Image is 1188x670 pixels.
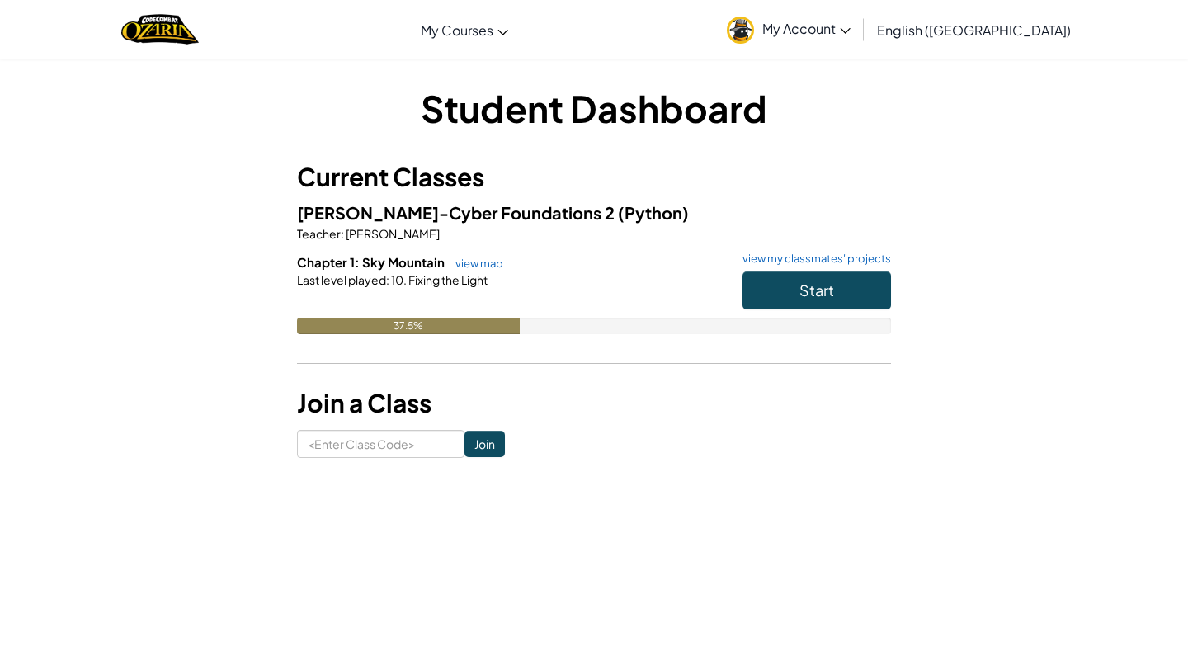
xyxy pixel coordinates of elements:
a: English ([GEOGRAPHIC_DATA]) [869,7,1079,52]
h3: Join a Class [297,385,891,422]
div: 37.5% [297,318,520,334]
input: Join [464,431,505,457]
a: My Courses [412,7,516,52]
input: <Enter Class Code> [297,430,464,458]
button: Start [742,271,891,309]
span: Fixing the Light [407,272,488,287]
a: view my classmates' projects [734,253,891,264]
img: Home [121,12,198,46]
span: [PERSON_NAME] [344,226,440,241]
span: Last level played [297,272,386,287]
a: view map [447,257,503,270]
span: : [386,272,389,287]
span: My Account [762,20,851,37]
span: 10. [389,272,407,287]
span: (Python) [618,202,689,223]
span: Start [799,281,834,300]
span: English ([GEOGRAPHIC_DATA]) [877,21,1071,39]
span: My Courses [421,21,493,39]
h1: Student Dashboard [297,83,891,134]
span: : [341,226,344,241]
span: Teacher [297,226,341,241]
span: [PERSON_NAME]-Cyber Foundations 2 [297,202,618,223]
h3: Current Classes [297,158,891,196]
img: avatar [727,17,754,44]
a: My Account [719,3,859,55]
span: Chapter 1: Sky Mountain [297,254,447,270]
a: Ozaria by CodeCombat logo [121,12,198,46]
